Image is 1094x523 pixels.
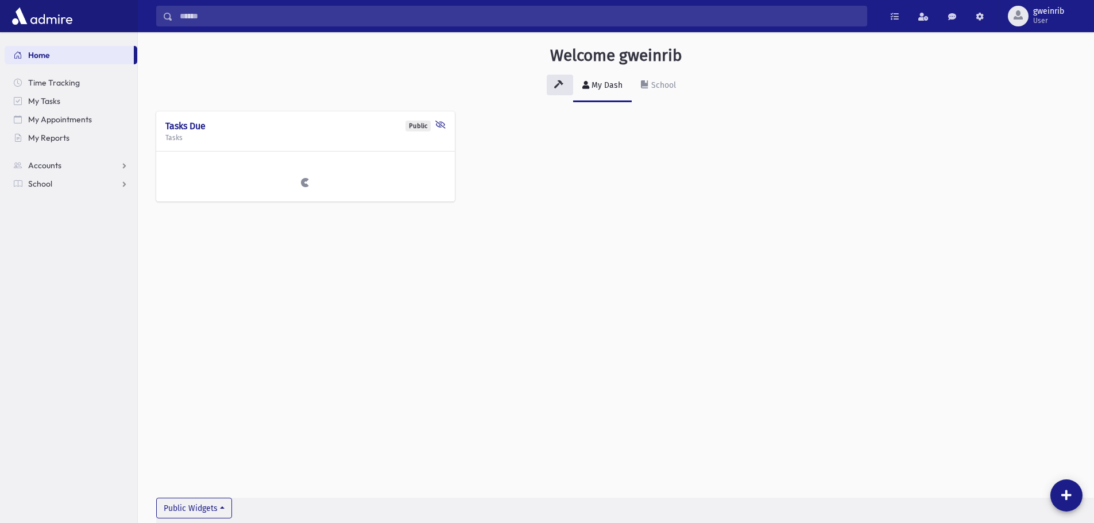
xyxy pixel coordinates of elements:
a: Accounts [5,156,137,175]
button: Public Widgets [156,498,232,518]
a: Time Tracking [5,73,137,92]
a: My Reports [5,129,137,147]
span: School [28,179,52,189]
span: User [1033,16,1064,25]
input: Search [173,6,867,26]
span: My Appointments [28,114,92,125]
img: AdmirePro [9,5,75,28]
span: gweinrib [1033,7,1064,16]
a: My Dash [573,70,632,102]
a: Home [5,46,134,64]
a: My Tasks [5,92,137,110]
a: School [5,175,137,193]
div: School [649,80,676,90]
h5: Tasks [165,134,446,142]
h3: Welcome gweinrib [550,46,682,65]
div: My Dash [589,80,623,90]
a: My Appointments [5,110,137,129]
span: Time Tracking [28,78,80,88]
div: Public [405,121,431,131]
span: My Reports [28,133,69,143]
span: My Tasks [28,96,60,106]
span: Accounts [28,160,61,171]
a: School [632,70,685,102]
h4: Tasks Due [165,121,446,131]
span: Home [28,50,50,60]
